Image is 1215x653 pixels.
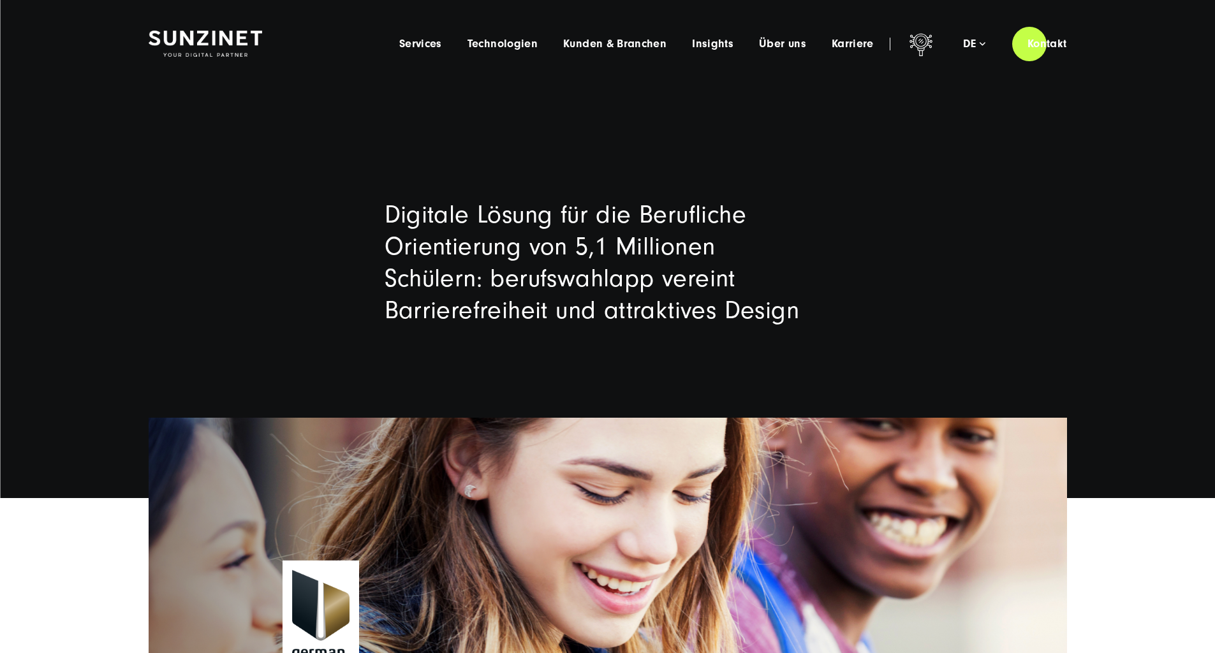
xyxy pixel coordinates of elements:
div: de [963,38,985,50]
a: Kunden & Branchen [563,38,666,50]
a: Über uns [759,38,806,50]
a: Insights [692,38,733,50]
a: Karriere [832,38,874,50]
a: Kontakt [1012,26,1082,62]
h1: Digitale Lösung für die Berufliche Orientierung von 5,1 Millionen Schülern: berufswahlapp vereint... [385,199,831,326]
a: Technologien [468,38,538,50]
img: SUNZINET Full Service Digital Agentur [149,31,262,57]
a: Services [399,38,442,50]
